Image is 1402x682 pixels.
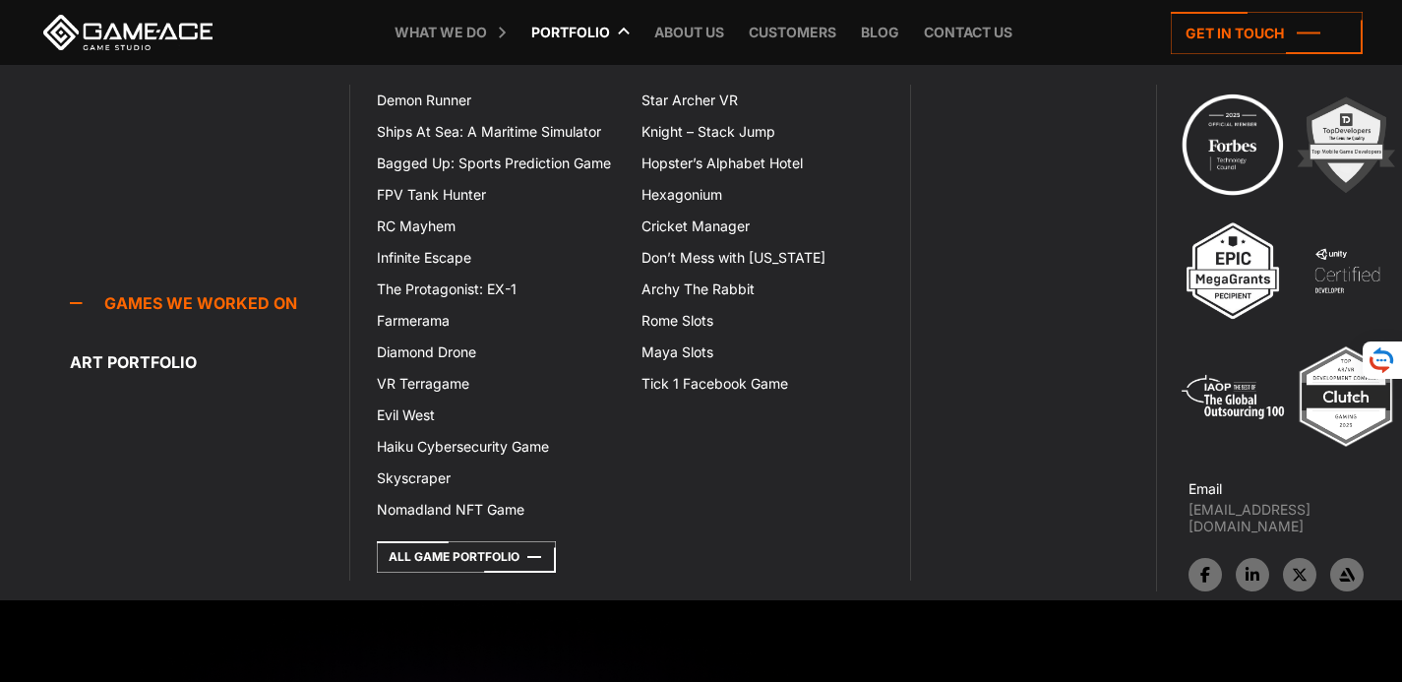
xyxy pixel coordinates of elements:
[1179,91,1287,199] img: Technology council badge program ace 2025 game ace
[365,179,630,211] a: FPV Tank Hunter
[1189,480,1222,497] strong: Email
[1189,501,1402,534] a: [EMAIL_ADDRESS][DOMAIN_NAME]
[365,148,630,179] a: Bagged Up: Sports Prediction Game
[630,274,894,305] a: Archy The Rabbit
[1293,217,1401,325] img: 4
[365,85,630,116] a: Demon Runner
[1292,91,1400,199] img: 2
[365,494,630,526] a: Nomadland NFT Game
[630,242,894,274] a: Don’t Mess with [US_STATE]
[365,274,630,305] a: The Protagonist: EX-1
[1179,342,1287,451] img: 5
[365,463,630,494] a: Skyscraper
[1292,342,1400,451] img: Top ar vr development company gaming 2025 game ace
[630,305,894,337] a: Rome Slots
[365,337,630,368] a: Diamond Drone
[630,116,894,148] a: Knight – Stack Jump
[365,211,630,242] a: RC Mayhem
[365,431,630,463] a: Haiku Cybersecurity Game
[365,368,630,400] a: VR Terragame
[70,342,349,382] a: Art portfolio
[365,400,630,431] a: Evil West
[365,305,630,337] a: Farmerama
[630,368,894,400] a: Tick 1 Facebook Game
[1179,217,1287,325] img: 3
[630,85,894,116] a: Star Archer VR
[630,211,894,242] a: Cricket Manager
[630,179,894,211] a: Hexagonium
[630,337,894,368] a: Maya Slots
[630,148,894,179] a: Hopster’s Alphabet Hotel
[70,283,349,323] a: Games we worked on
[365,242,630,274] a: Infinite Escape
[1171,12,1363,54] a: Get in touch
[377,541,556,573] a: All Game Portfolio
[365,116,630,148] a: Ships At Sea: A Maritime Simulator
